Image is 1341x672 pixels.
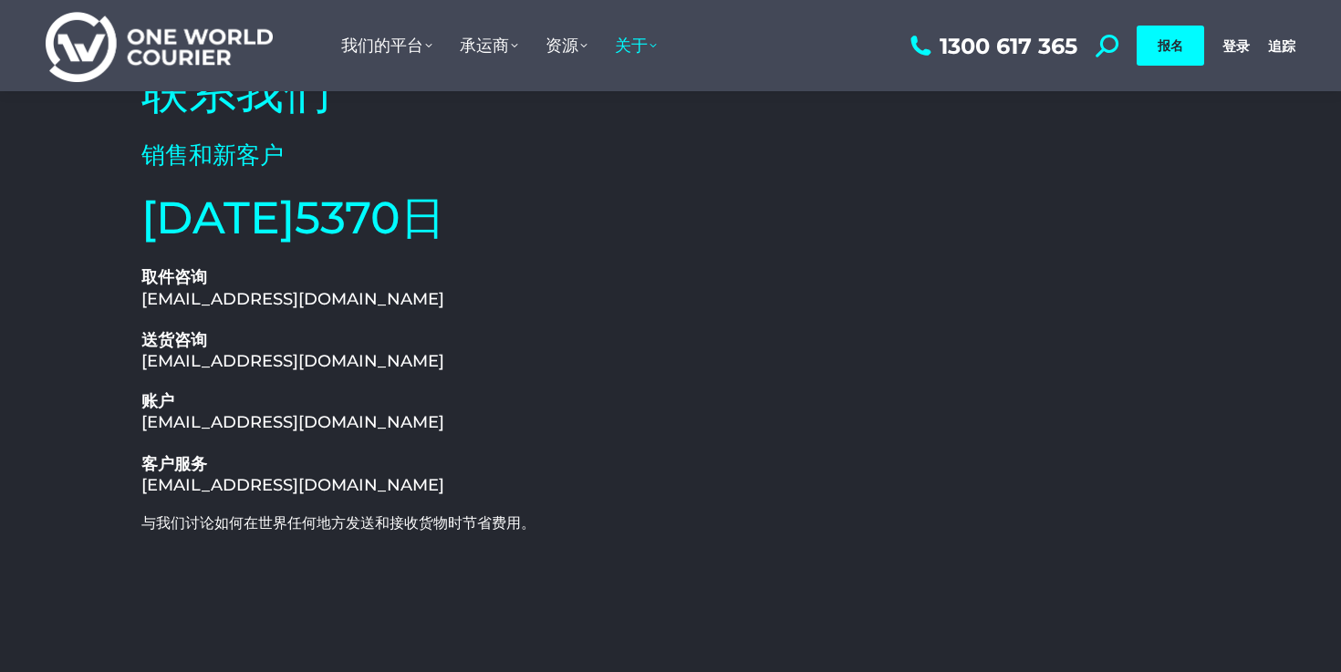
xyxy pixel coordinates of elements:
[601,17,670,74] a: 关于
[532,17,601,74] a: 资源
[1137,26,1204,66] a: 报名
[141,351,444,371] font: [EMAIL_ADDRESS][DOMAIN_NAME]
[141,475,444,495] font: [EMAIL_ADDRESS][DOMAIN_NAME]
[141,330,207,350] font: 送货咨询
[141,391,444,432] a: 账户[EMAIL_ADDRESS][DOMAIN_NAME]
[141,412,444,432] font: [EMAIL_ADDRESS][DOMAIN_NAME]
[615,36,648,56] font: 关于
[546,36,578,56] font: 资源
[1268,37,1295,55] a: 追踪
[940,33,1077,59] font: 1300 617 365
[141,330,444,371] a: 送货咨询[EMAIL_ADDRESS][DOMAIN_NAME]
[341,36,423,56] font: 我们的平台
[141,391,174,411] font: 账户
[141,289,444,309] font: [EMAIL_ADDRESS][DOMAIN_NAME]
[141,267,207,287] font: 取件咨询
[1222,37,1250,55] a: 登录
[141,140,284,170] font: 销售和新客户
[141,454,207,474] font: 客户服务
[141,514,535,532] font: 与我们讨论如何在世界任何地方发送和接收货物时节省费用。
[906,35,1077,57] a: 1300 617 365
[446,17,532,74] a: 承运商
[46,9,273,83] img: 环球快递
[460,36,509,56] font: 承运商
[141,191,445,244] a: [DATE]5370日
[141,454,444,495] a: 客户服务[EMAIL_ADDRESS][DOMAIN_NAME]
[327,17,446,74] a: 我们的平台
[141,267,444,308] a: 取件咨询[EMAIL_ADDRESS][DOMAIN_NAME]
[1158,37,1183,54] font: 报名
